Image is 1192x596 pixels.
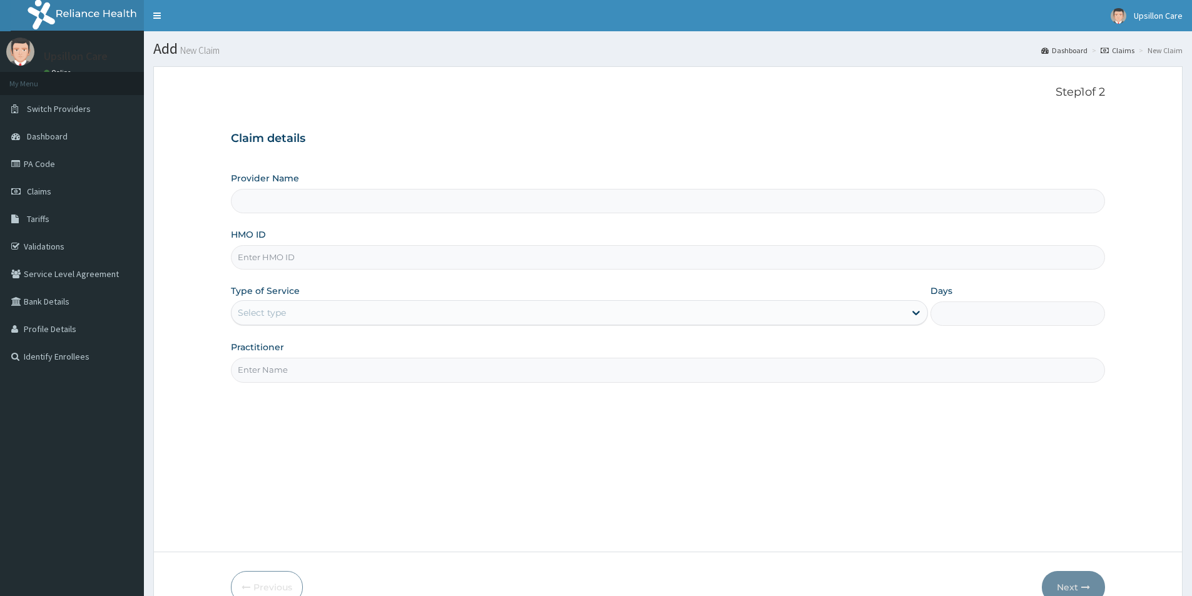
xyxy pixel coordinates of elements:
span: Claims [27,186,51,197]
label: Practitioner [231,341,284,353]
p: Upsillon Care [44,51,108,62]
img: User Image [1111,8,1126,24]
h3: Claim details [231,132,1105,146]
a: Online [44,68,74,77]
li: New Claim [1136,45,1183,56]
a: Dashboard [1041,45,1088,56]
label: Type of Service [231,285,300,297]
span: Tariffs [27,213,49,225]
small: New Claim [178,46,220,55]
div: Select type [238,306,286,319]
label: HMO ID [231,228,266,241]
h1: Add [153,41,1183,57]
span: Switch Providers [27,103,91,114]
label: Days [930,285,952,297]
p: Step 1 of 2 [231,86,1105,99]
input: Enter Name [231,358,1105,382]
a: Claims [1101,45,1134,56]
span: Upsillon Care [1134,10,1183,21]
label: Provider Name [231,172,299,184]
input: Enter HMO ID [231,245,1105,270]
img: User Image [6,38,34,66]
span: Dashboard [27,131,68,142]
